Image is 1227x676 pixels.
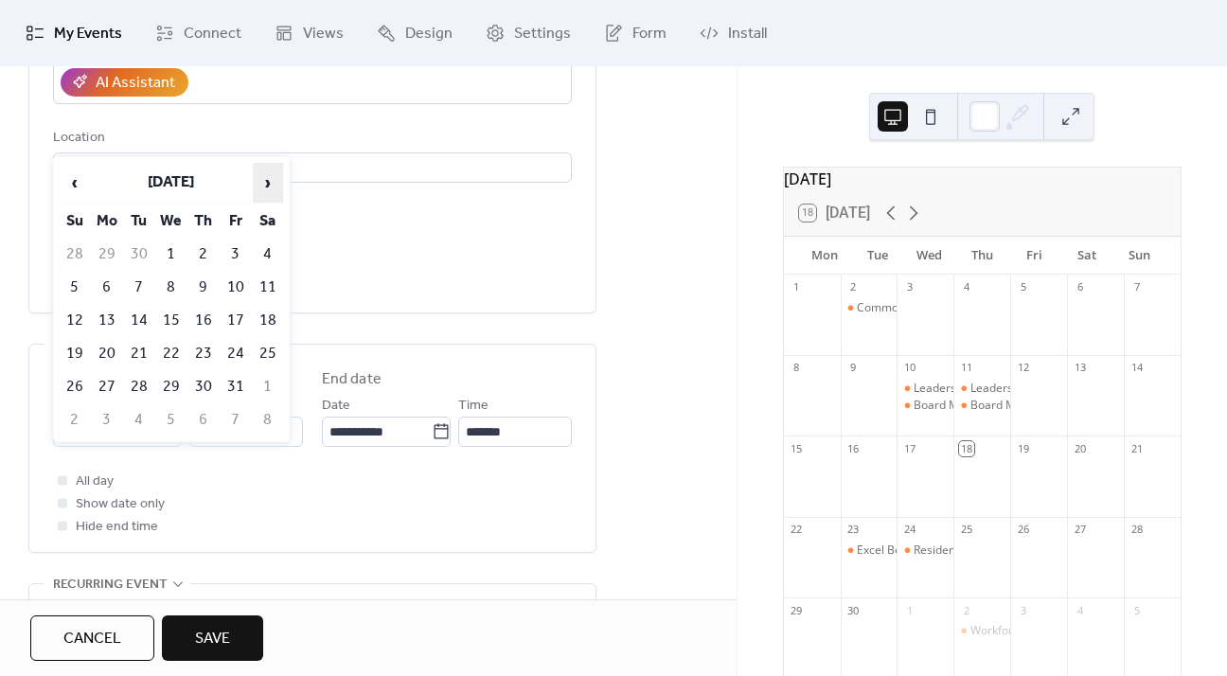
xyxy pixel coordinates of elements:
a: My Events [11,8,136,59]
a: Settings [471,8,585,59]
td: 3 [221,239,251,270]
div: Excel Beginners (EXCE101) [857,543,999,559]
td: 13 [92,305,122,336]
div: 28 [1129,523,1144,537]
td: 2 [188,239,219,270]
div: 15 [790,441,804,455]
div: Board Masterclass for Aged Care and Disability Providers - MAST201 - Day 2 [953,398,1010,414]
td: 11 [253,272,283,303]
div: 16 [846,441,861,455]
div: Leadership Fundamentals (LEAD201) - Day 2 [953,381,1010,397]
td: 1 [156,239,187,270]
td: 21 [124,338,154,369]
td: 6 [188,404,219,436]
div: 9 [846,361,861,375]
span: All day [76,471,114,493]
td: 24 [221,338,251,369]
div: Fri [1008,237,1060,275]
div: 1 [902,603,916,617]
div: 8 [790,361,804,375]
a: Design [363,8,467,59]
td: 28 [124,371,154,402]
div: 2 [846,280,861,294]
div: Leadership Fundamentals (LEAD201) - Day 2 [970,381,1205,397]
div: Commonwealth Home Support Programme Essentials (CHSP101) [841,300,898,316]
span: My Events [54,23,122,45]
div: 5 [1016,280,1030,294]
td: 15 [156,305,187,336]
td: 4 [124,404,154,436]
td: 30 [188,371,219,402]
td: 30 [124,239,154,270]
th: Th [188,205,219,237]
span: Settings [514,23,571,45]
td: 5 [156,404,187,436]
td: 27 [92,371,122,402]
div: Thu [956,237,1008,275]
div: 19 [1016,441,1030,455]
td: 18 [253,305,283,336]
td: 12 [60,305,90,336]
div: Tue [851,237,903,275]
span: ‹ [61,164,89,202]
div: 20 [1073,441,1087,455]
div: 14 [1129,361,1144,375]
span: Show date only [76,493,165,516]
span: Cancel [63,628,121,650]
div: 5 [1129,603,1144,617]
div: 21 [1129,441,1144,455]
div: 3 [1016,603,1030,617]
td: 25 [253,338,283,369]
td: 22 [156,338,187,369]
div: AI Assistant [96,72,175,95]
th: Sa [253,205,283,237]
button: Cancel [30,615,154,661]
div: Mon [799,237,851,275]
div: 3 [902,280,916,294]
div: 30 [846,603,861,617]
td: 6 [92,272,122,303]
span: Save [195,628,230,650]
td: 31 [221,371,251,402]
div: Location [53,127,568,150]
th: Su [60,205,90,237]
th: Mo [92,205,122,237]
td: 4 [253,239,283,270]
td: 9 [188,272,219,303]
span: Connect [184,23,241,45]
td: 28 [60,239,90,270]
td: 10 [221,272,251,303]
th: We [156,205,187,237]
td: 17 [221,305,251,336]
span: Hide end time [76,516,158,539]
div: 4 [1073,603,1087,617]
td: 29 [92,239,122,270]
td: 1 [253,371,283,402]
div: 25 [959,523,973,537]
td: 5 [60,272,90,303]
div: Sat [1060,237,1112,275]
div: 12 [1016,361,1030,375]
a: Connect [141,8,256,59]
span: Design [405,23,453,45]
div: Wed [903,237,955,275]
div: Residential Accommodation Admissions Essentials (RESI401) [897,543,953,559]
td: 3 [92,404,122,436]
td: 16 [188,305,219,336]
div: 26 [1016,523,1030,537]
span: Time [458,395,489,418]
div: 22 [790,523,804,537]
span: Views [303,23,344,45]
div: Excel Beginners (EXCE101) [841,543,898,559]
button: Save [162,615,263,661]
td: 14 [124,305,154,336]
a: Form [590,8,681,59]
div: Workforce Planning Essentials (WORP101) [970,623,1192,639]
td: 19 [60,338,90,369]
td: 7 [124,272,154,303]
div: 29 [790,603,804,617]
span: Form [632,23,667,45]
div: 13 [1073,361,1087,375]
div: 2 [959,603,973,617]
